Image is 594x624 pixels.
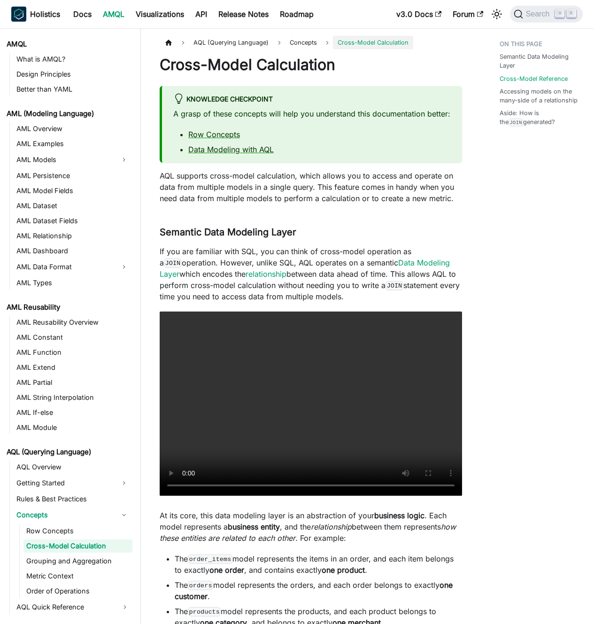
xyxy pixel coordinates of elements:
h3: Semantic Data Modeling Layer [160,226,462,238]
a: AML Extend [14,361,132,374]
strong: one order [209,565,244,575]
a: AQL Overview [14,460,132,474]
button: Search (Command+K) [510,6,583,23]
a: AML Dashboard [14,244,132,257]
code: JOIN [164,258,182,268]
a: AMQL [97,7,130,22]
span: Search [523,10,555,18]
code: order_items [188,554,232,564]
a: AML String Interpolation [14,391,132,404]
a: relationship [246,269,286,279]
a: Concepts [285,36,322,49]
a: Data Modeling with AQL [188,145,274,154]
button: Switch between dark and light mode (currently light mode) [489,7,504,22]
a: Cross-Model Calculation [23,539,132,553]
a: Semantic Data Modeling Layer [500,52,579,70]
a: AML Persistence [14,169,132,182]
a: Accessing models on the many-side of a relationship [500,87,579,105]
a: Rules & Best Practices [14,492,132,506]
a: AML Types [14,276,132,289]
a: Roadmap [274,7,319,22]
p: If you are familiar with SQL, you can think of cross-model operation as a operation. However, unl... [160,246,462,302]
a: Design Principles [14,68,132,81]
span: Cross-Model Calculation [333,36,413,49]
a: Concepts [14,507,116,523]
button: Expand sidebar category 'AML Data Format' [116,259,132,274]
a: AML Overview [14,122,132,135]
img: Holistics [11,7,26,22]
a: AML Models [14,152,116,167]
a: AQL (Querying Language) [4,445,132,459]
button: Collapse sidebar category 'Concepts' [116,507,132,523]
a: Row Concepts [188,130,240,139]
a: What is AMQL? [14,53,132,66]
a: AML Function [14,346,132,359]
a: AML Reusability Overview [14,316,132,329]
em: relationship [311,522,352,531]
li: The model represents the orders, and each order belongs to exactly . [175,579,462,602]
a: AML Data Format [14,259,116,274]
code: JOIN [386,281,403,290]
span: Concepts [290,39,317,46]
a: Order of Operations [23,585,132,598]
a: Better than YAML [14,83,132,96]
a: Getting Started [14,476,116,491]
a: Docs [68,7,97,22]
button: Expand sidebar category 'Getting Started' [116,476,132,491]
a: HolisticsHolistics [11,7,60,22]
a: AMQL [4,38,132,51]
a: AQL Quick Reference [14,600,132,615]
a: Metric Context [23,569,132,583]
a: AML Reusability [4,301,132,314]
strong: one product [322,565,365,575]
a: AML Examples [14,137,132,150]
a: Forum [447,7,489,22]
nav: Breadcrumbs [160,36,462,49]
h1: Cross-Model Calculation [160,55,462,74]
span: AQL (Querying Language) [189,36,273,49]
b: Holistics [30,8,60,20]
a: AML Model Fields [14,184,132,197]
a: Visualizations [130,7,190,22]
p: AQL supports cross-model calculation, which allows you to access and operate on data from multipl... [160,170,462,204]
button: Expand sidebar category 'AML Models' [116,152,132,167]
a: AML Module [14,421,132,434]
a: Cross-Model Reference [500,74,568,83]
code: orders [188,581,213,590]
a: Home page [160,36,177,49]
a: v3.0 Docs [391,7,447,22]
a: Grouping and Aggregation [23,554,132,568]
div: Knowledge Checkpoint [173,94,451,106]
code: JOIN [509,118,523,126]
kbd: ⌘ [555,9,564,18]
p: A grasp of these concepts will help you understand this documentation better: [173,108,451,119]
a: AML Relationship [14,229,132,242]
li: The model represents the items in an order, and each item belongs to exactly , and contains exact... [175,553,462,576]
video: Your browser does not support embedding video, but you can . [160,312,462,496]
a: AML If-else [14,406,132,419]
p: At its core, this data modeling layer is an abstraction of your . Each model represents a , and t... [160,510,462,544]
a: AML Partial [14,376,132,389]
a: AML Constant [14,331,132,344]
a: Release Notes [213,7,274,22]
code: products [188,607,221,616]
strong: business logic [374,511,424,520]
a: Aside: How is theJOINgenerated? [500,109,579,126]
a: AML Dataset [14,199,132,212]
a: Row Concepts [23,524,132,538]
a: API [190,7,213,22]
strong: business entity [228,522,280,531]
kbd: K [567,9,576,18]
a: AML Dataset Fields [14,214,132,227]
a: Data Modeling Layer [160,258,450,279]
a: AML (Modeling Language) [4,107,132,120]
